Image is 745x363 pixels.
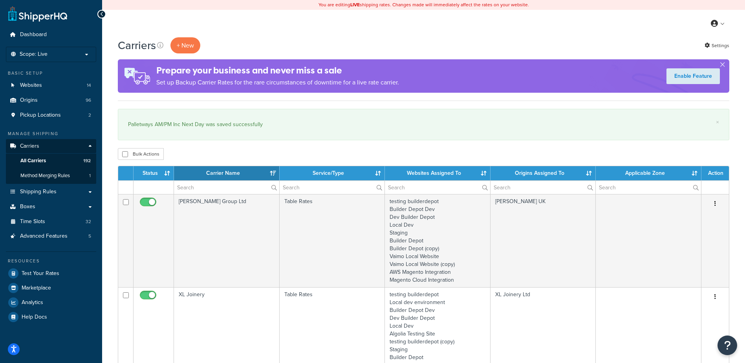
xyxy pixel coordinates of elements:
span: Origins [20,97,38,104]
a: ShipperHQ Home [8,6,67,22]
span: Websites [20,82,42,89]
th: Action [701,166,729,180]
th: Status: activate to sort column ascending [134,166,174,180]
span: Shipping Rules [20,189,57,195]
span: Test Your Rates [22,270,59,277]
span: Dashboard [20,31,47,38]
li: Websites [6,78,96,93]
span: Time Slots [20,218,45,225]
span: 1 [89,172,91,179]
a: Time Slots 32 [6,214,96,229]
h1: Carriers [118,38,156,53]
a: Settings [705,40,729,51]
td: testing builderdepot Builder Depot Dev Dev Builder Depot Local Dev Staging Builder Depot Builder ... [385,194,491,287]
span: 192 [83,158,91,164]
li: Pickup Locations [6,108,96,123]
a: Origins 96 [6,93,96,108]
li: Carriers [6,139,96,184]
th: Service/Type: activate to sort column ascending [280,166,385,180]
a: Carriers [6,139,96,154]
h4: Prepare your business and never miss a sale [156,64,399,77]
span: Advanced Features [20,233,68,240]
b: LIVE [350,1,360,8]
span: 14 [87,82,91,89]
a: Boxes [6,200,96,214]
a: Marketplace [6,281,96,295]
a: Websites 14 [6,78,96,93]
img: ad-rules-rateshop-fe6ec290ccb7230408bd80ed9643f0289d75e0ffd9eb532fc0e269fcd187b520.png [118,59,156,93]
li: Advanced Features [6,229,96,244]
td: [PERSON_NAME] Group Ltd [174,194,280,287]
div: Basic Setup [6,70,96,77]
span: Help Docs [22,314,47,321]
div: Manage Shipping [6,130,96,137]
span: Pickup Locations [20,112,61,119]
button: Bulk Actions [118,148,164,160]
div: Palletways AM/PM Inc Next Day was saved successfully [128,119,719,130]
a: Help Docs [6,310,96,324]
td: Table Rates [280,194,385,287]
input: Search [491,181,596,194]
a: Method Merging Rules 1 [6,169,96,183]
span: 32 [86,218,91,225]
a: Advanced Features 5 [6,229,96,244]
th: Origins Assigned To: activate to sort column ascending [491,166,596,180]
a: Analytics [6,295,96,310]
li: Origins [6,93,96,108]
a: × [716,119,719,125]
span: Carriers [20,143,39,150]
span: 5 [88,233,91,240]
button: Open Resource Center [718,335,737,355]
input: Search [385,181,490,194]
a: Enable Feature [666,68,720,84]
th: Carrier Name: activate to sort column ascending [174,166,280,180]
a: All Carriers 192 [6,154,96,168]
a: Pickup Locations 2 [6,108,96,123]
span: Marketplace [22,285,51,291]
input: Search [174,181,279,194]
td: [PERSON_NAME] UK [491,194,596,287]
span: Method Merging Rules [20,172,70,179]
input: Search [596,181,701,194]
span: 2 [88,112,91,119]
li: All Carriers [6,154,96,168]
span: Boxes [20,203,35,210]
a: Shipping Rules [6,185,96,199]
a: Dashboard [6,27,96,42]
span: Scope: Live [20,51,48,58]
div: Resources [6,258,96,264]
li: Method Merging Rules [6,169,96,183]
span: 96 [86,97,91,104]
span: Analytics [22,299,43,306]
button: + New [170,37,200,53]
a: Test Your Rates [6,266,96,280]
p: Set up Backup Carrier Rates for the rare circumstances of downtime for a live rate carrier. [156,77,399,88]
li: Time Slots [6,214,96,229]
input: Search [280,181,385,194]
th: Applicable Zone: activate to sort column ascending [596,166,701,180]
span: All Carriers [20,158,46,164]
th: Websites Assigned To: activate to sort column ascending [385,166,491,180]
